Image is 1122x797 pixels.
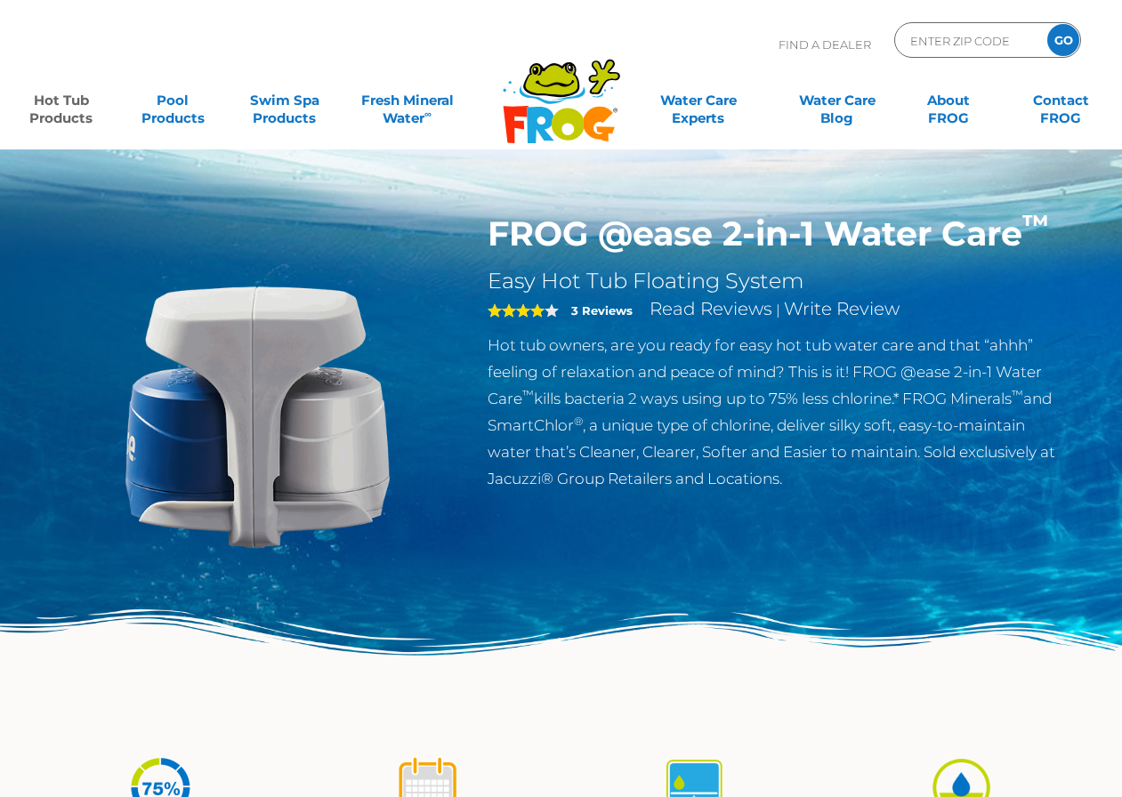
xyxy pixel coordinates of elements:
[488,303,545,318] span: 4
[1022,208,1049,239] sup: ™
[522,388,534,401] sup: ™
[130,83,217,118] a: PoolProducts
[776,302,780,318] span: |
[574,415,583,428] sup: ®
[794,83,881,118] a: Water CareBlog
[424,108,432,120] sup: ∞
[241,83,328,118] a: Swim SpaProducts
[571,303,633,318] strong: 3 Reviews
[493,36,630,144] img: Frog Products Logo
[488,213,1069,254] h1: FROG @ease 2-in-1 Water Care
[1012,388,1023,401] sup: ™
[627,83,769,118] a: Water CareExperts
[779,22,871,67] p: Find A Dealer
[784,298,900,319] a: Write Review
[353,83,462,118] a: Fresh MineralWater∞
[488,332,1069,492] p: Hot tub owners, are you ready for easy hot tub water care and that “ahhh” feeling of relaxation a...
[1017,83,1104,118] a: ContactFROG
[488,268,1069,294] h2: Easy Hot Tub Floating System
[906,83,993,118] a: AboutFROG
[54,213,462,621] img: @ease-2-in-1-Holder-v2.png
[650,298,772,319] a: Read Reviews
[18,83,105,118] a: Hot TubProducts
[1047,24,1079,56] input: GO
